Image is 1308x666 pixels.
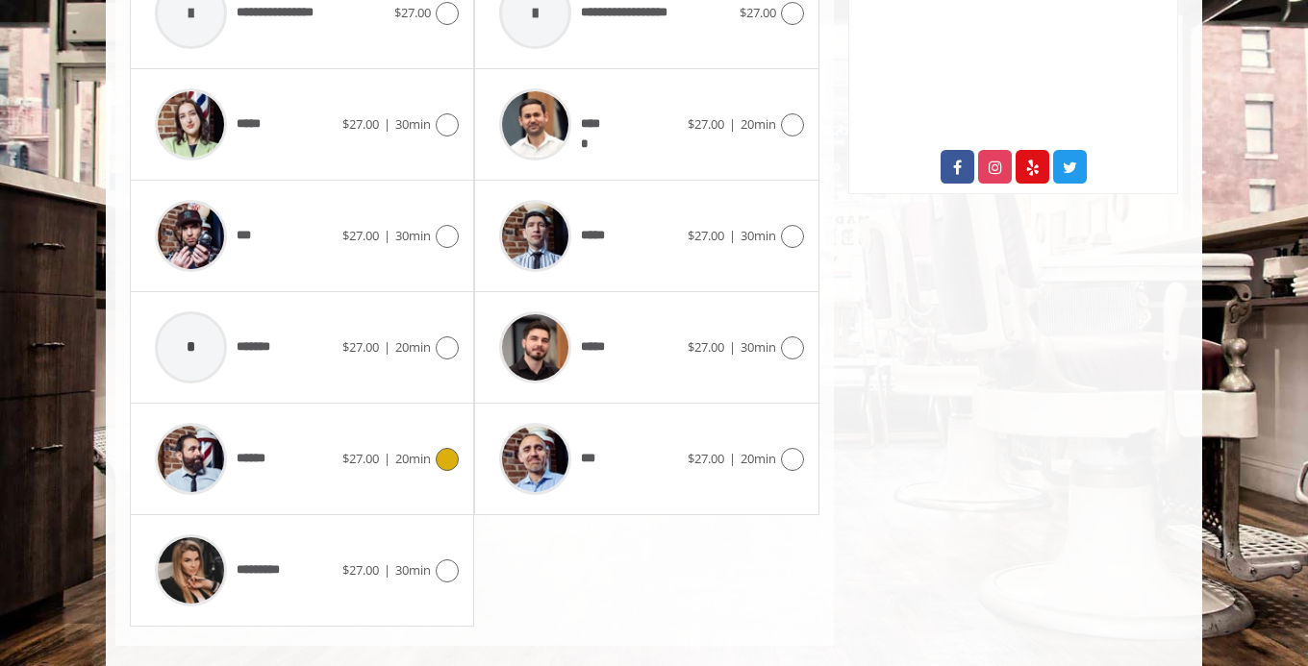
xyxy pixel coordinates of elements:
[729,338,736,356] span: |
[741,227,776,244] span: 30min
[688,115,724,133] span: $27.00
[741,450,776,467] span: 20min
[729,227,736,244] span: |
[740,4,776,21] span: $27.00
[395,561,431,579] span: 30min
[741,338,776,356] span: 30min
[741,115,776,133] span: 20min
[395,338,431,356] span: 20min
[384,338,390,356] span: |
[342,450,379,467] span: $27.00
[342,227,379,244] span: $27.00
[395,227,431,244] span: 30min
[394,4,431,21] span: $27.00
[342,115,379,133] span: $27.00
[688,450,724,467] span: $27.00
[688,227,724,244] span: $27.00
[395,115,431,133] span: 30min
[395,450,431,467] span: 20min
[342,338,379,356] span: $27.00
[384,450,390,467] span: |
[342,561,379,579] span: $27.00
[384,561,390,579] span: |
[688,338,724,356] span: $27.00
[729,450,736,467] span: |
[384,227,390,244] span: |
[384,115,390,133] span: |
[729,115,736,133] span: |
